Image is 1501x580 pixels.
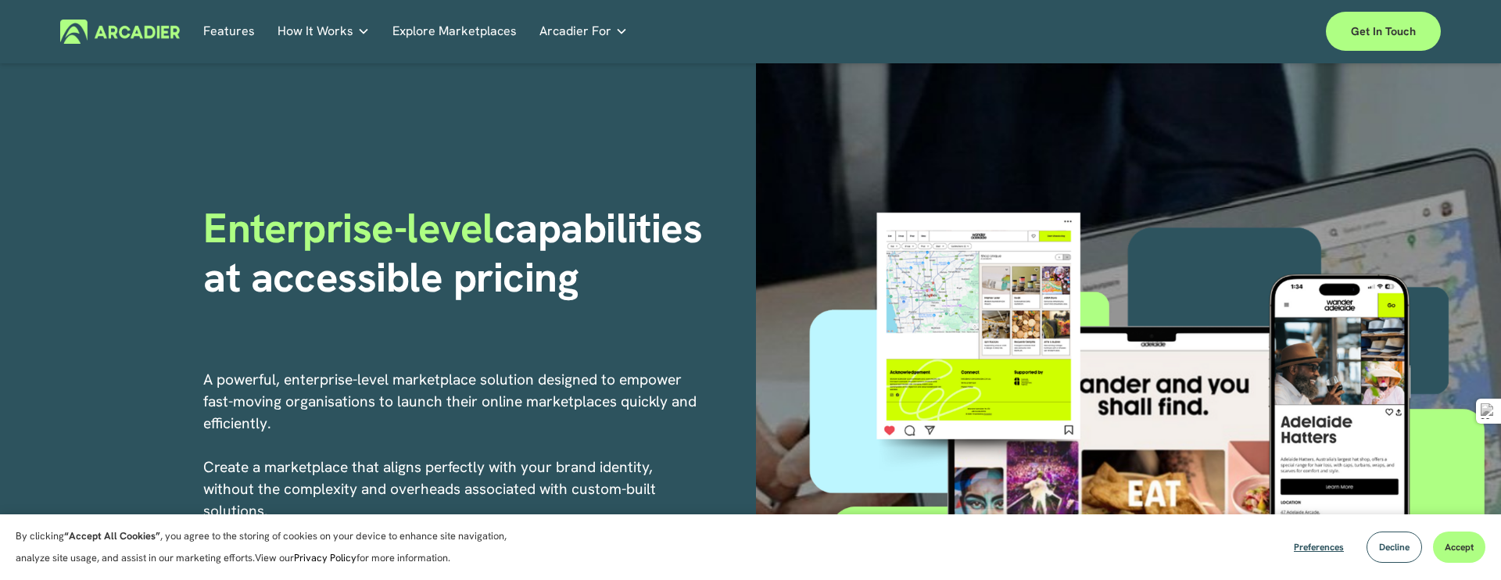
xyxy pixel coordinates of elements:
[294,551,356,564] a: Privacy Policy
[1326,12,1441,51] a: Get in touch
[278,20,353,42] span: How It Works
[278,20,370,44] a: folder dropdown
[203,201,494,255] span: Enterprise-level
[1367,532,1422,563] button: Decline
[1433,532,1485,563] button: Accept
[64,529,160,542] strong: “Accept All Cookies”
[1294,541,1344,553] span: Preferences
[203,201,713,303] strong: capabilities at accessible pricing
[1282,532,1356,563] button: Preferences
[203,20,255,44] a: Features
[16,525,524,569] p: By clicking , you agree to the storing of cookies on your device to enhance site navigation, anal...
[203,369,699,566] p: A powerful, enterprise-level marketplace solution designed to empower fast-moving organisations t...
[392,20,517,44] a: Explore Marketplaces
[539,20,611,42] span: Arcadier For
[60,20,180,44] img: Arcadier
[1379,541,1410,553] span: Decline
[539,20,628,44] a: folder dropdown
[1445,541,1474,553] span: Accept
